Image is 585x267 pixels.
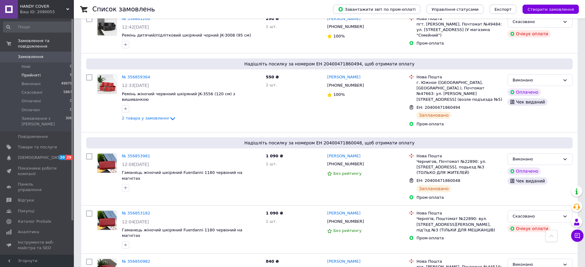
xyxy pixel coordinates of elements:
span: 100% [333,92,345,97]
span: Управління статусами [431,7,479,12]
div: Чернігів, Поштомат №22890: вул. [STREET_ADDRESS][PERSON_NAME], під’їзд №3 (ТІЛЬКИ ДЛЯ МЕШКАНЦІВ) [416,216,502,233]
div: Очікує оплати [507,225,551,232]
div: Пром-оплата [416,121,502,127]
div: Оплачено [507,88,541,96]
span: 29 [66,155,73,160]
div: Нова Пошта [416,16,502,22]
span: Без рейтингу [333,228,362,233]
a: Фото товару [97,16,117,36]
div: Пром-оплата [416,41,502,46]
span: 2 товара у замовленні [122,116,169,121]
span: Замовлення з [PERSON_NAME] [22,116,66,127]
a: Фото товару [97,74,117,94]
span: 290 ₴ [266,16,279,21]
span: [PHONE_NUMBER] [327,24,364,29]
a: [PERSON_NAME] [327,210,360,216]
span: [PHONE_NUMBER] [327,83,364,88]
span: 12:42[DATE] [122,25,149,29]
span: 9 [70,73,72,78]
span: 1 шт. [266,162,277,166]
div: Чернигов, Почтомат №22890: ул. [STREET_ADDRESS], подьезд №3 (ТОЛЬКО ДЛЯ ЖИТЕЛЕЙ) [416,159,502,176]
a: № 356850982 [122,259,150,264]
span: 49979 [61,81,72,87]
span: 1 шт. [266,24,277,29]
span: 1 090 ₴ [266,211,283,215]
input: Пошук [3,22,73,33]
span: HANDY COVER [20,4,66,9]
a: 2 товара у замовленні [122,116,176,120]
span: 1 090 ₴ [266,154,283,158]
span: Надішліть посилку за номером ЕН 20400471860048, щоб отримати оплату [89,140,570,146]
span: Без рейтингу [333,171,362,176]
a: № 356859364 [122,75,150,79]
div: Пром-оплата [416,195,502,200]
a: [PERSON_NAME] [327,153,360,159]
span: Аналітика [18,229,39,235]
span: Прийняті [22,73,41,78]
div: Очікує оплати [507,30,551,37]
span: Відгуки [18,198,34,203]
span: 0 [70,64,72,69]
span: 1 шт. [266,219,277,224]
span: Інструменти веб-майстра та SEO [18,240,57,251]
span: Створити замовлення [527,7,574,12]
span: 12:33[DATE] [122,83,149,88]
h1: Список замовлень [92,6,155,13]
div: Чек виданий [507,177,547,185]
span: 0 [70,98,72,104]
a: № 356853182 [122,211,150,215]
a: Створити замовлення [516,7,579,11]
div: Ваш ID: 2090055 [20,9,74,15]
div: Виконано [513,156,560,163]
img: Фото товару [98,16,117,35]
span: Скасовані [22,90,42,95]
div: Нова Пошта [416,210,502,216]
div: пгт. [PERSON_NAME], Почтомат №49484: ул. [STREET_ADDRESS] (У магазина "Сімейний") [416,22,502,38]
div: Оплачено [507,167,541,175]
span: 550 ₴ [266,75,279,79]
span: Завантажити звіт по пром-оплаті [338,6,415,12]
span: Оплачен [22,107,40,113]
div: Нова Пошта [416,153,502,159]
span: Панель управління [18,182,57,193]
a: Фото товару [97,153,117,173]
span: 306 [66,116,72,127]
span: Надішліть посилку за номером ЕН 20400471860494, щоб отримати оплату [89,61,570,67]
a: Ремінь жіночий червноий шкіряний JK-3556 (120 см) з вишиванкою [122,92,235,102]
img: Фото товару [98,211,117,230]
span: ЕН: 20400471860048 [416,178,460,183]
a: [PERSON_NAME] [327,259,360,265]
span: 840 ₴ [266,259,279,264]
img: Фото товару [98,154,117,173]
button: Експорт [490,5,517,14]
span: 0 [70,107,72,113]
span: [PHONE_NUMBER] [327,162,364,166]
span: Покупці [18,208,34,214]
button: Чат з покупцем [571,230,583,242]
img: Фото товару [98,75,117,94]
div: г. Южное ([GEOGRAPHIC_DATA], [GEOGRAPHIC_DATA].), Почтомат №47663: ул. [PERSON_NAME][STREET_ADDRE... [416,80,502,102]
a: № 356861200 [122,16,150,21]
span: Каталог ProSale [18,219,51,224]
a: [PERSON_NAME] [327,74,360,80]
span: Замовлення та повідомлення [18,38,74,49]
div: Нова Пошта [416,259,502,264]
span: Виконані [22,81,41,87]
a: Ремінь дитячий/підлітковий шкіряний чорний JK-3008 (95 см) [122,33,251,37]
span: Показники роботи компанії [18,166,57,177]
span: Нові [22,64,30,69]
span: ЕН: 20400471860494 [416,105,460,110]
div: Чек виданий [507,98,547,106]
a: Гаманець жіночий шкіряний Fuerdanni 1180 червоний на магнітах [122,170,242,181]
span: Оплачені [22,98,41,104]
span: 12:08[DATE] [122,162,149,167]
span: [PHONE_NUMBER] [327,219,364,224]
a: Фото товару [97,210,117,230]
a: № 356853981 [122,154,150,158]
div: Скасовано [513,213,560,220]
span: Гаманець жіночий шкіряний Fuerdanni 1180 червоний на магнітах [122,228,242,238]
span: Замовлення [18,54,43,60]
